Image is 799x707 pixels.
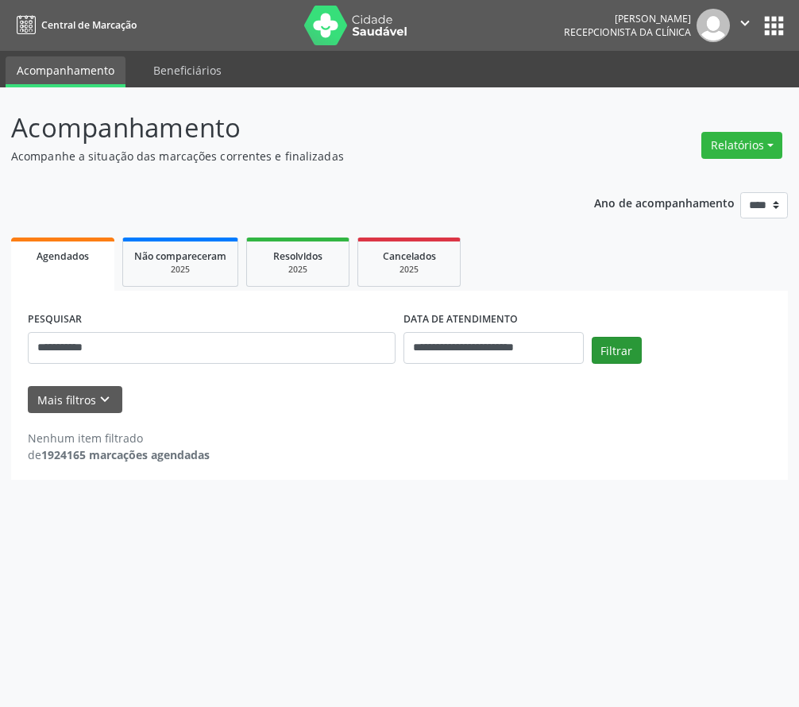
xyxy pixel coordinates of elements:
[41,447,210,462] strong: 1924165 marcações agendadas
[760,12,788,40] button: apps
[564,25,691,39] span: Recepcionista da clínica
[134,264,226,276] div: 2025
[28,430,210,446] div: Nenhum item filtrado
[594,192,735,212] p: Ano de acompanhamento
[28,386,122,414] button: Mais filtroskeyboard_arrow_down
[11,12,137,38] a: Central de Marcação
[142,56,233,84] a: Beneficiários
[28,446,210,463] div: de
[134,249,226,263] span: Não compareceram
[697,9,730,42] img: img
[383,249,436,263] span: Cancelados
[41,18,137,32] span: Central de Marcação
[11,148,555,164] p: Acompanhe a situação das marcações correntes e finalizadas
[564,12,691,25] div: [PERSON_NAME]
[28,307,82,332] label: PESQUISAR
[592,337,642,364] button: Filtrar
[273,249,322,263] span: Resolvidos
[730,9,760,42] button: 
[403,307,518,332] label: DATA DE ATENDIMENTO
[258,264,338,276] div: 2025
[11,108,555,148] p: Acompanhamento
[701,132,782,159] button: Relatórios
[96,391,114,408] i: keyboard_arrow_down
[6,56,125,87] a: Acompanhamento
[37,249,89,263] span: Agendados
[736,14,754,32] i: 
[369,264,449,276] div: 2025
